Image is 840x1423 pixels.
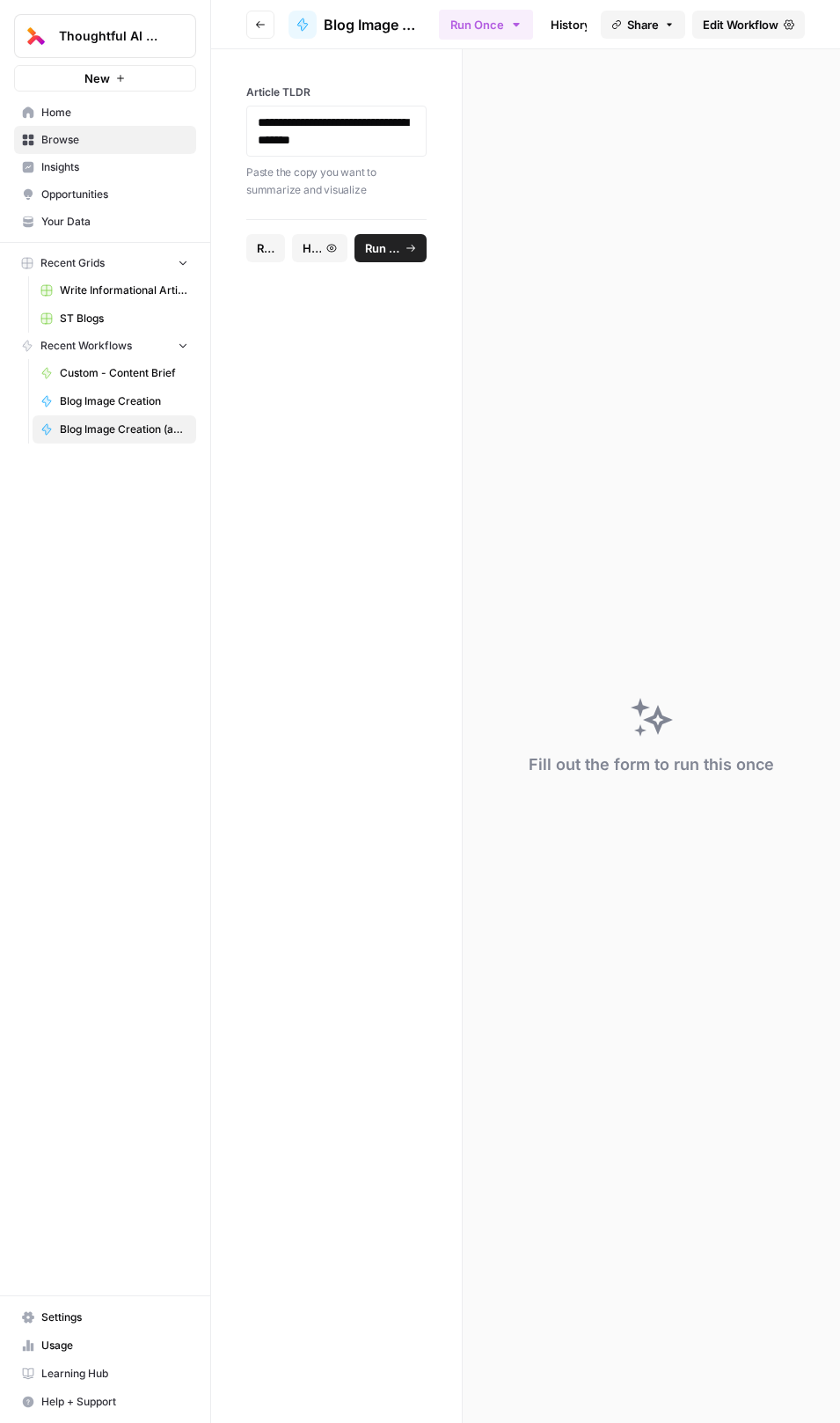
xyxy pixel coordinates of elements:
p: Paste the copy you want to summarize and visualize [246,164,427,198]
span: Insights [41,159,188,175]
a: Insights [14,153,196,181]
span: History [303,239,321,257]
a: Usage [14,1331,196,1360]
span: Recent Workflows [40,338,132,354]
button: Share [601,11,685,39]
a: Blog Image Creation [33,387,196,415]
button: Reset [246,234,285,262]
a: Home [14,99,196,127]
a: Settings [14,1303,196,1331]
span: Help + Support [41,1394,188,1410]
button: New [14,65,196,92]
span: Custom - Content Brief [60,365,188,381]
span: Settings [41,1309,188,1325]
span: Learning Hub [41,1366,188,1382]
button: Workspace: Thoughtful AI Content Engine [14,14,196,58]
span: Opportunities [41,187,188,202]
span: Recent Grids [40,255,105,271]
span: Reset [257,239,274,257]
span: Browse [41,132,188,148]
span: New [84,70,110,87]
button: Run Once [439,10,533,40]
button: Help + Support [14,1388,196,1416]
span: Home [41,105,188,121]
span: Share [627,16,659,33]
img: Thoughtful AI Content Engine Logo [20,20,52,52]
a: Opportunities [14,180,196,209]
button: Run Workflow [354,234,427,262]
button: Recent Workflows [14,333,196,359]
span: Blog Image Creation [60,393,188,409]
a: ST Blogs [33,304,196,333]
span: Thoughtful AI Content Engine [59,27,165,45]
span: Edit Workflow [703,16,778,33]
a: History [540,11,602,39]
span: Write Informational Article [60,282,188,298]
a: Write Informational Article [33,276,196,304]
span: Blog Image Creation (ad hoc) [60,422,188,437]
span: Usage [41,1338,188,1353]
a: Browse [14,126,196,154]
span: Your Data [41,214,188,230]
span: Blog Image Creation (ad hoc) [324,14,425,35]
a: Edit Workflow [692,11,805,39]
button: Recent Grids [14,250,196,276]
label: Article TLDR [246,84,427,100]
a: Custom - Content Brief [33,359,196,387]
a: Learning Hub [14,1360,196,1388]
a: Your Data [14,208,196,236]
span: Run Workflow [365,239,400,257]
button: History [292,234,347,262]
a: Blog Image Creation (ad hoc) [289,11,425,39]
div: Fill out the form to run this once [529,752,774,777]
span: ST Blogs [60,311,188,326]
a: Blog Image Creation (ad hoc) [33,415,196,444]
